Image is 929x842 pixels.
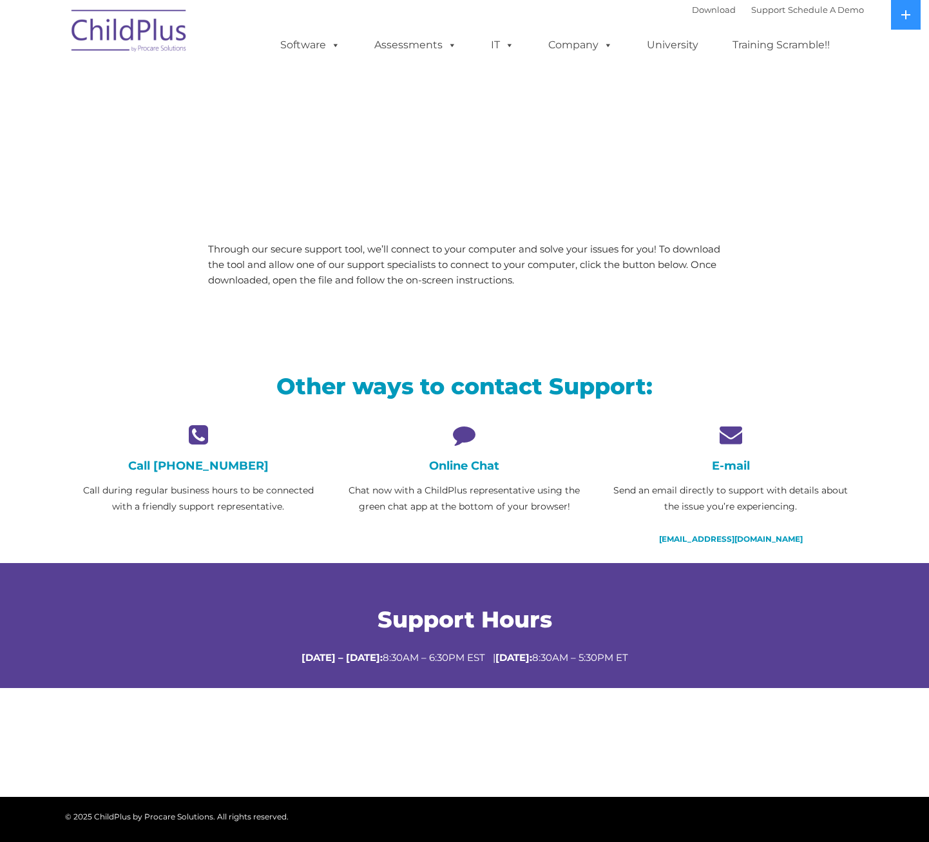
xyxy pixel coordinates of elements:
h4: Online Chat [341,459,588,473]
font: | [692,5,864,15]
p: Through our secure support tool, we’ll connect to your computer and solve your issues for you! To... [208,242,722,288]
h2: Other ways to contact Support: [75,372,854,401]
a: Company [535,32,626,58]
p: Chat now with a ChildPlus representative using the green chat app at the bottom of your browser! [341,483,588,515]
img: ChildPlus by Procare Solutions [65,1,194,65]
span: Support Hours [378,606,552,633]
span: 8:30AM – 6:30PM EST | 8:30AM – 5:30PM ET [302,651,628,664]
h4: E-mail [608,459,854,473]
a: Assessments [361,32,470,58]
strong: [DATE]: [495,651,532,664]
span: LiveSupport with SplashTop [75,93,557,132]
a: Training Scramble!! [720,32,843,58]
a: Schedule A Demo [788,5,864,15]
strong: [DATE] – [DATE]: [302,651,383,664]
p: Call during regular business hours to be connected with a friendly support representative. [75,483,321,515]
span: © 2025 ChildPlus by Procare Solutions. All rights reserved. [65,812,289,821]
a: IT [478,32,527,58]
a: Software [267,32,353,58]
a: Support [751,5,785,15]
a: Download [692,5,736,15]
a: University [634,32,711,58]
a: [EMAIL_ADDRESS][DOMAIN_NAME] [659,534,803,544]
p: Send an email directly to support with details about the issue you’re experiencing. [608,483,854,515]
h4: Call [PHONE_NUMBER] [75,459,321,473]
